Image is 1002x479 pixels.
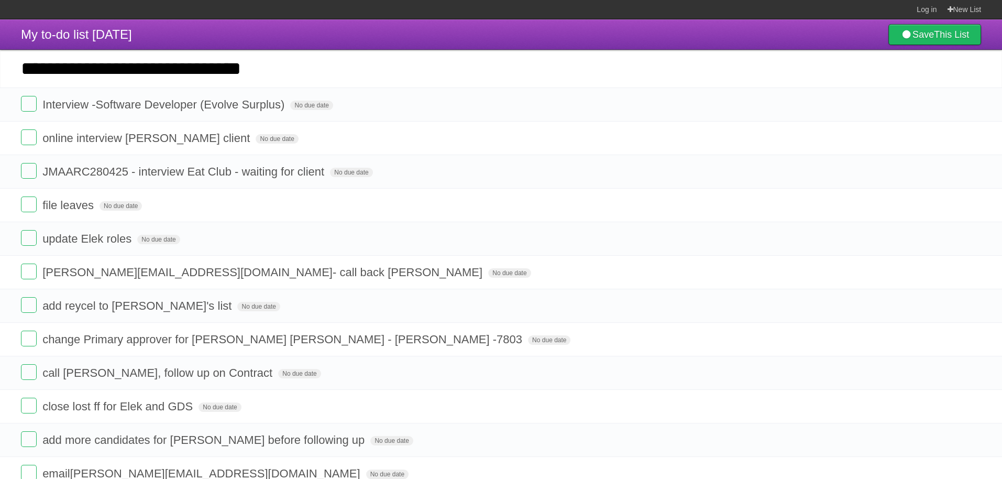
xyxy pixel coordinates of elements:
[42,333,525,346] span: change Primary approver for [PERSON_NAME] [PERSON_NAME] - [PERSON_NAME] -7803
[42,433,367,447] span: add more candidates for [PERSON_NAME] before following up
[21,398,37,413] label: Done
[21,27,132,41] span: My to-do list [DATE]
[366,470,409,479] span: No due date
[256,134,298,144] span: No due date
[370,436,413,445] span: No due date
[100,201,142,211] span: No due date
[21,163,37,179] label: Done
[42,400,195,413] span: close lost ff for Elek and GDS
[330,168,372,177] span: No due date
[199,402,241,412] span: No due date
[42,98,287,111] span: Interview -Software Developer (Evolve Surplus)
[42,232,134,245] span: update Elek roles
[934,29,969,40] b: This List
[42,165,327,178] span: JMAARC280425 - interview Eat Club - waiting for client
[21,129,37,145] label: Done
[21,431,37,447] label: Done
[237,302,280,311] span: No due date
[21,197,37,212] label: Done
[528,335,570,345] span: No due date
[488,268,531,278] span: No due date
[42,366,275,379] span: call [PERSON_NAME], follow up on Contract
[42,266,485,279] span: [PERSON_NAME][EMAIL_ADDRESS][DOMAIN_NAME] - call back [PERSON_NAME]
[888,24,981,45] a: SaveThis List
[42,132,252,145] span: online interview [PERSON_NAME] client
[42,199,96,212] span: file leaves
[21,364,37,380] label: Done
[21,230,37,246] label: Done
[42,299,234,312] span: add reycel to [PERSON_NAME]'s list
[278,369,321,378] span: No due date
[137,235,180,244] span: No due date
[290,101,333,110] span: No due date
[21,264,37,279] label: Done
[21,297,37,313] label: Done
[21,331,37,346] label: Done
[21,96,37,112] label: Done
